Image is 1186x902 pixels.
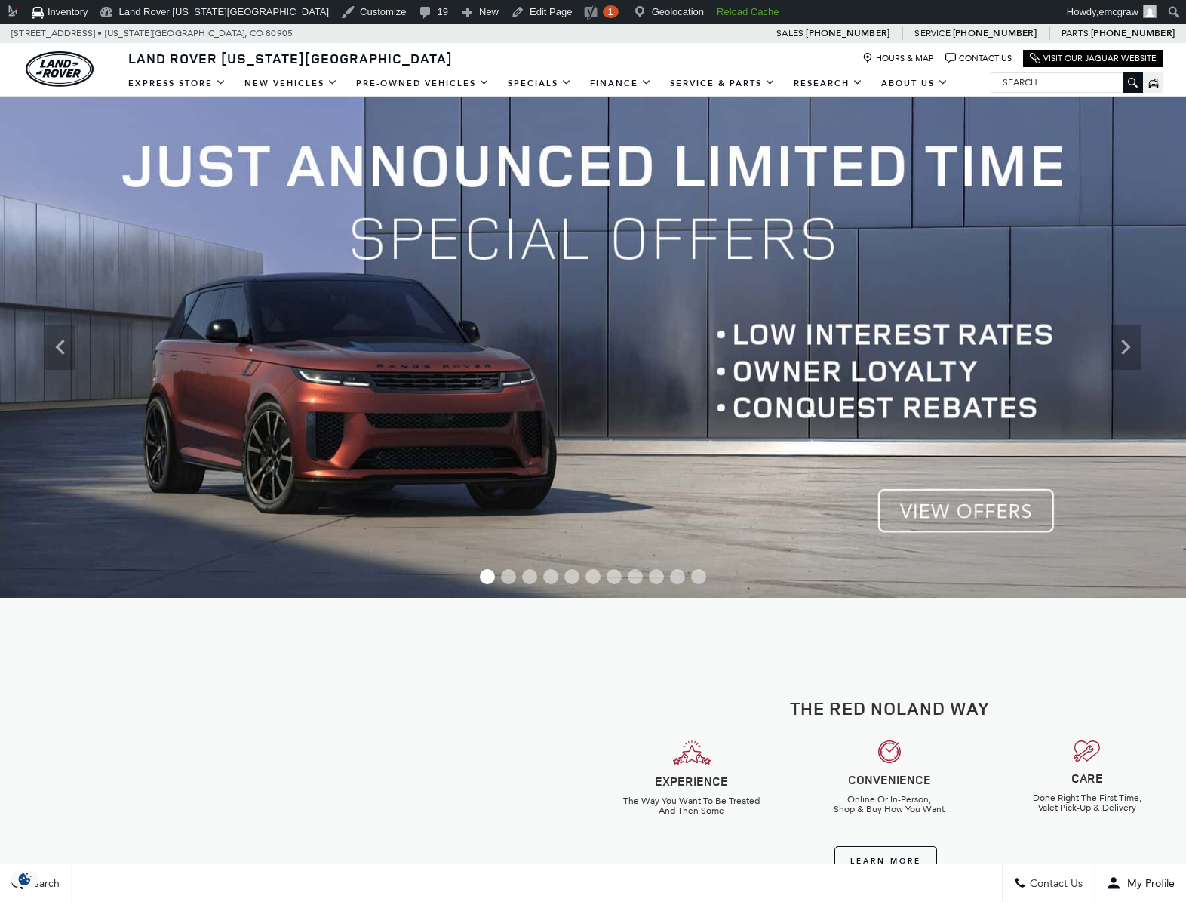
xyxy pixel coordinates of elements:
a: EXPRESS STORE [119,70,235,97]
strong: EXPERIENCE [655,773,728,790]
span: Go to slide 3 [522,569,537,584]
span: 1 [607,6,613,17]
h2: The Red Noland Way [604,698,1175,718]
a: [PHONE_NUMBER] [806,27,890,39]
a: New Vehicles [235,70,347,97]
a: About Us [872,70,957,97]
a: [PHONE_NUMBER] [953,27,1037,39]
a: Pre-Owned Vehicles [347,70,499,97]
span: Sales [776,28,803,38]
a: Service & Parts [661,70,785,97]
nav: Main Navigation [119,70,957,97]
a: Contact Us [945,53,1012,64]
span: Go to slide 11 [691,569,706,584]
span: Go to slide 6 [585,569,601,584]
span: [US_STATE][GEOGRAPHIC_DATA], [105,24,247,43]
strong: CARE [1071,770,1103,787]
strong: CONVENIENCE [848,771,931,788]
span: emcgraw [1098,6,1138,17]
img: Land Rover [26,51,94,87]
span: Go to slide 2 [501,569,516,584]
span: Go to slide 4 [543,569,558,584]
a: Visit Our Jaguar Website [1030,53,1157,64]
div: Next [1111,325,1141,370]
span: Contact Us [1026,877,1083,890]
div: Previous [45,325,75,370]
a: [PHONE_NUMBER] [1091,27,1175,39]
h6: The Way You Want To Be Treated And Then Some [604,796,779,816]
span: Go to slide 9 [649,569,664,584]
span: Land Rover [US_STATE][GEOGRAPHIC_DATA] [128,49,453,67]
a: land-rover [26,51,94,87]
img: Opt-Out Icon [8,871,42,887]
span: My Profile [1121,877,1175,890]
strong: Reload Cache [717,6,779,17]
a: Hours & Map [862,53,934,64]
button: Open user profile menu [1095,864,1186,902]
span: [STREET_ADDRESS] • [11,24,103,43]
a: Finance [581,70,661,97]
span: Parts [1062,28,1089,38]
a: Land Rover [US_STATE][GEOGRAPHIC_DATA] [119,49,462,67]
input: Search [991,73,1142,91]
a: [STREET_ADDRESS] • [US_STATE][GEOGRAPHIC_DATA], CO 80905 [11,28,293,38]
h6: Done Right The First Time, Valet Pick-Up & Delivery [1000,793,1175,813]
span: Go to slide 7 [607,569,622,584]
span: Go to slide 8 [628,569,643,584]
span: Go to slide 10 [670,569,685,584]
h6: Online Or In-Person, Shop & Buy How You Want [802,795,977,814]
a: Research [785,70,872,97]
section: Click to Open Cookie Consent Modal [8,871,42,887]
a: Specials [499,70,581,97]
a: Learn More [834,846,937,876]
span: Go to slide 1 [480,569,495,584]
span: CO [250,24,263,43]
span: 80905 [266,24,293,43]
span: Go to slide 5 [564,569,579,584]
span: Service [914,28,950,38]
